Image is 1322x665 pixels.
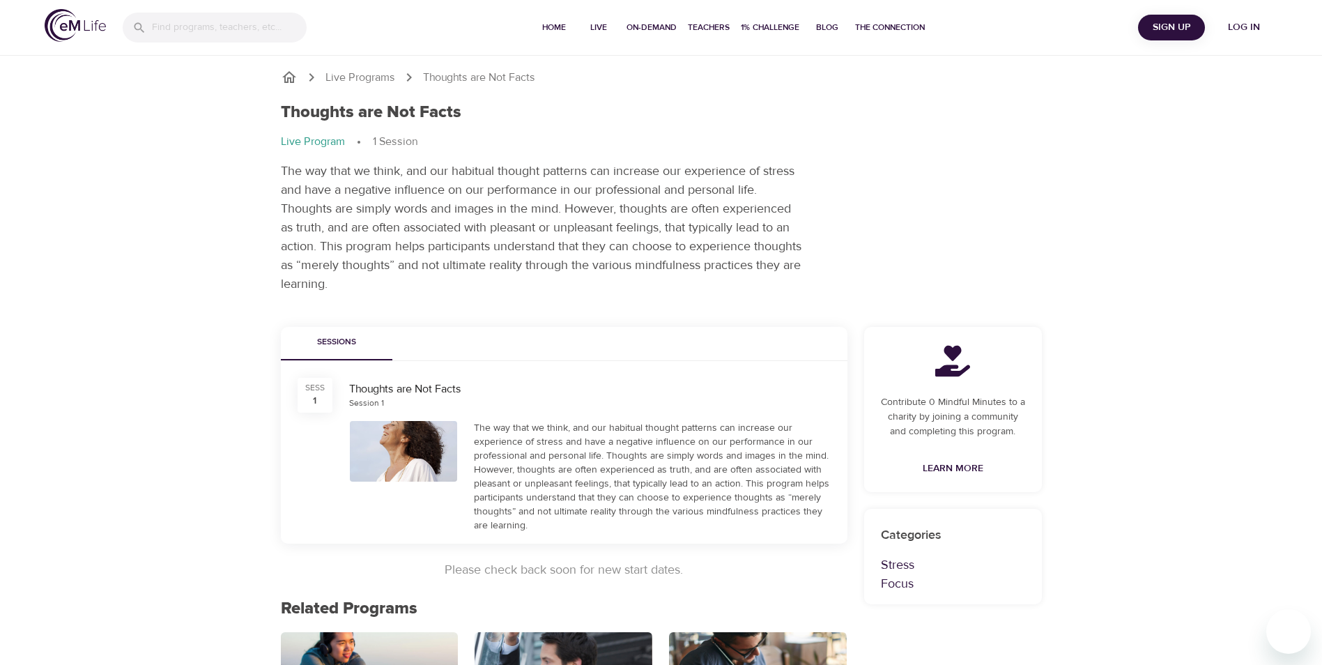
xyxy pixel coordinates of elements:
p: The way that we think, and our habitual thought patterns can increase our experience of stress an... [281,162,804,293]
span: Live [582,20,615,35]
p: Thoughts are Not Facts [423,70,535,86]
div: 1 [313,394,316,408]
p: Stress [881,556,1025,574]
input: Find programs, teachers, etc... [152,13,307,43]
p: 1 Session [373,134,417,150]
p: Categories [881,526,1025,544]
div: The way that we think, and our habitual thought patterns can increase our experience of stress an... [474,421,831,533]
div: Thoughts are Not Facts [349,381,831,397]
img: logo [45,9,106,42]
button: Log in [1210,15,1277,40]
h1: Thoughts are Not Facts [281,102,461,123]
span: 1% Challenge [741,20,799,35]
span: Learn More [923,460,983,477]
span: Home [537,20,571,35]
span: Log in [1216,19,1272,36]
p: Related Programs [281,596,847,621]
nav: breadcrumb [281,69,1042,86]
p: Live Program [281,134,345,150]
span: Sessions [289,335,384,350]
span: Teachers [688,20,730,35]
span: On-Demand [627,20,677,35]
div: SESS [305,382,325,394]
nav: breadcrumb [281,134,1042,151]
p: Contribute 0 Mindful Minutes to a charity by joining a community and completing this program. [881,395,1025,439]
p: Please check back soon for new start dates. [281,560,847,579]
iframe: Button to launch messaging window [1266,609,1311,654]
p: Focus [881,574,1025,593]
button: Sign Up [1138,15,1205,40]
a: Learn More [917,456,989,482]
span: Blog [810,20,844,35]
span: Sign Up [1144,19,1199,36]
span: The Connection [855,20,925,35]
a: Live Programs [325,70,395,86]
div: Session 1 [349,397,384,409]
